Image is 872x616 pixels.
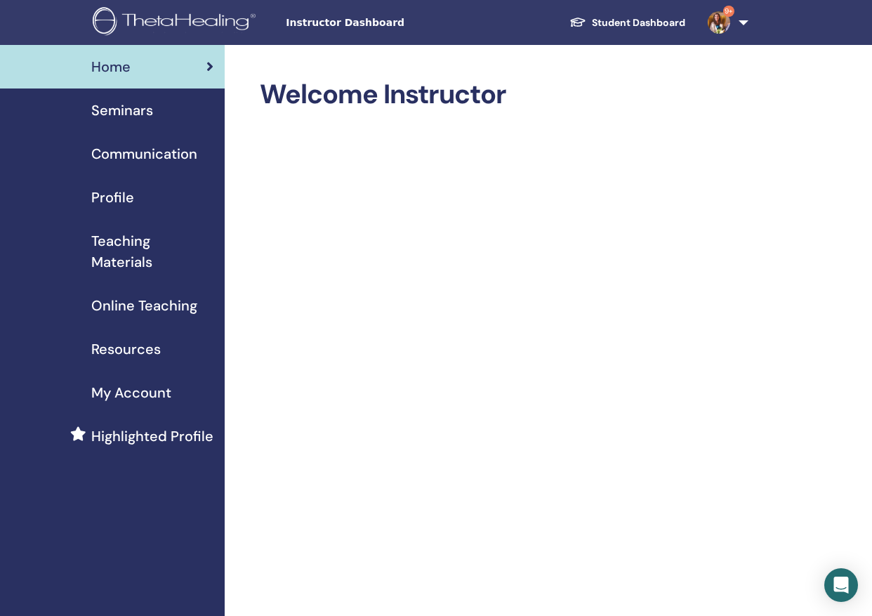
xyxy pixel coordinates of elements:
span: Instructor Dashboard [286,15,496,30]
span: My Account [91,382,171,403]
a: Student Dashboard [558,10,696,36]
img: logo.png [93,7,260,39]
span: 9+ [723,6,734,17]
span: Home [91,56,131,77]
span: Communication [91,143,197,164]
span: Teaching Materials [91,230,213,273]
span: Resources [91,339,161,360]
span: Profile [91,187,134,208]
span: Online Teaching [91,295,197,316]
img: default.jpg [708,11,730,34]
span: Seminars [91,100,153,121]
h2: Welcome Instructor [260,79,753,111]
span: Highlighted Profile [91,426,213,447]
img: graduation-cap-white.svg [569,16,586,28]
div: Open Intercom Messenger [824,568,858,602]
